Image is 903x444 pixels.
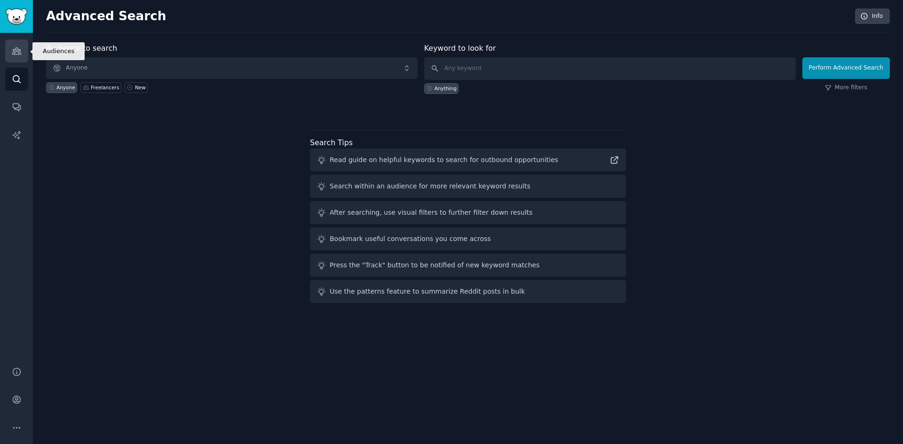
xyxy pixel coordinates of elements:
label: Search Tips [310,138,353,147]
div: Search within an audience for more relevant keyword results [330,181,531,191]
input: Any keyword [424,57,796,80]
img: GummySearch logo [6,8,27,25]
label: Audience to search [46,44,117,53]
div: Read guide on helpful keywords to search for outbound opportunities [330,155,558,165]
a: Info [855,8,890,24]
div: Anyone [56,84,75,91]
div: Freelancers [91,84,119,91]
button: Perform Advanced Search [802,57,890,79]
button: Anyone [46,57,418,79]
label: Keyword to look for [424,44,496,53]
a: More filters [825,84,867,92]
div: Anything [435,85,457,92]
h2: Advanced Search [46,9,850,24]
div: After searching, use visual filters to further filter down results [330,208,532,218]
div: Bookmark useful conversations you come across [330,234,491,244]
a: New [125,82,148,93]
div: Press the "Track" button to be notified of new keyword matches [330,260,539,270]
div: New [135,84,146,91]
div: Use the patterns feature to summarize Reddit posts in bulk [330,287,525,296]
